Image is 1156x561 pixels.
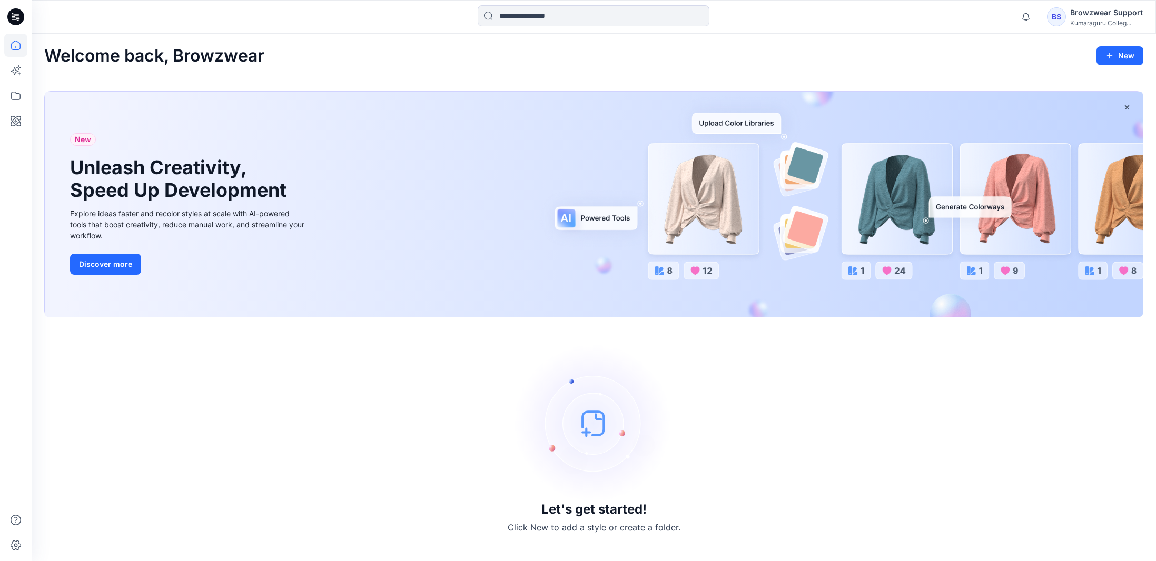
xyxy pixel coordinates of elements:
div: Browzwear Support [1070,6,1143,19]
h3: Let's get started! [541,502,647,517]
button: New [1096,46,1143,65]
div: Explore ideas faster and recolor styles at scale with AI-powered tools that boost creativity, red... [70,208,307,241]
img: empty-state-image.svg [515,344,673,502]
h1: Unleash Creativity, Speed Up Development [70,156,291,202]
button: Discover more [70,254,141,275]
span: New [75,133,91,146]
h2: Welcome back, Browzwear [44,46,264,66]
a: Discover more [70,254,307,275]
div: Kumaraguru Colleg... [1070,19,1143,27]
div: BS [1047,7,1066,26]
p: Click New to add a style or create a folder. [508,521,680,534]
